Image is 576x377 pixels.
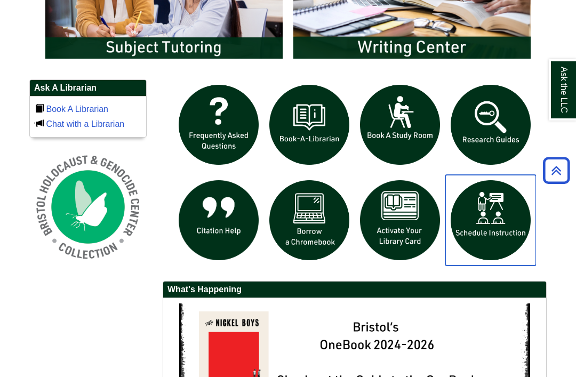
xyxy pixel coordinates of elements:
[46,105,108,114] a: Book A Librarian
[445,175,536,266] img: For faculty. Schedule Library Instruction icon links to form.
[264,79,355,170] img: Book a Librarian icon links to book a librarian web page
[30,80,146,97] h2: Ask A Librarian
[539,163,573,178] a: Back to Top
[29,148,147,266] img: Holocaust and Genocide Collection
[46,119,124,129] a: Chat with a Librarian
[173,79,536,270] div: slideshow
[163,282,546,298] h2: What's Happening
[173,79,264,170] img: frequently asked questions
[355,79,445,170] img: book a study room icon links to book a study room web page
[355,175,445,266] img: activate Library Card icon links to form to activate student ID into library card
[173,175,264,266] img: citation help icon links to citation help guide page
[445,79,536,170] img: Research Guides icon links to research guides web page
[264,175,355,266] img: Borrow a chromebook icon links to the borrow a chromebook web page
